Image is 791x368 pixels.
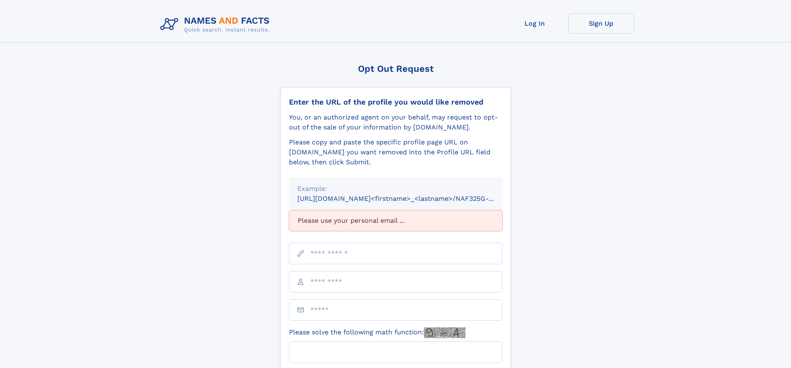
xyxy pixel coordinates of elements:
div: Enter the URL of the profile you would like removed [289,97,502,107]
a: Sign Up [568,13,634,34]
img: Logo Names and Facts [157,13,277,36]
div: Please copy and paste the specific profile page URL on [DOMAIN_NAME] you want removed into the Pr... [289,137,502,167]
div: Example: [297,184,494,194]
small: [URL][DOMAIN_NAME]<firstname>_<lastname>/NAF325G-xxxxxxxx [297,195,518,202]
div: You, or an authorized agent on your behalf, may request to opt-out of the sale of your informatio... [289,112,502,132]
div: Opt Out Request [280,63,511,74]
div: Please use your personal email ... [289,210,502,231]
a: Log In [502,13,568,34]
label: Please solve the following math function: [289,327,465,338]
